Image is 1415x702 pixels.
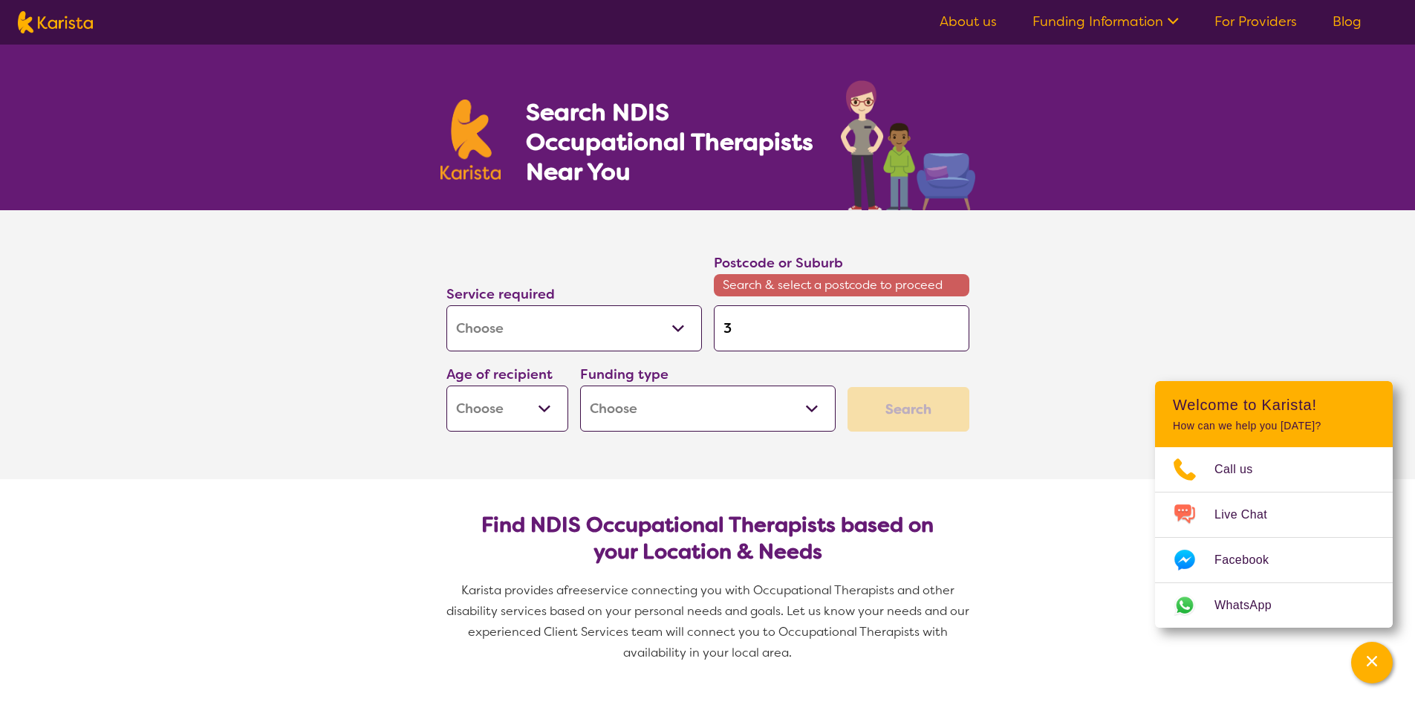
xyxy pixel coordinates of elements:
[1173,420,1375,432] p: How can we help you [DATE]?
[714,254,843,272] label: Postcode or Suburb
[446,365,553,383] label: Age of recipient
[1032,13,1179,30] a: Funding Information
[440,100,501,180] img: Karista logo
[564,582,588,598] span: free
[714,274,969,296] span: Search & select a postcode to proceed
[458,512,957,565] h2: Find NDIS Occupational Therapists based on your Location & Needs
[1214,549,1286,571] span: Facebook
[18,11,93,33] img: Karista logo
[940,13,997,30] a: About us
[714,305,969,351] input: Type
[1351,642,1393,683] button: Channel Menu
[1155,583,1393,628] a: Web link opens in a new tab.
[1214,13,1297,30] a: For Providers
[1214,594,1289,617] span: WhatsApp
[841,80,975,210] img: occupational-therapy
[1333,13,1362,30] a: Blog
[446,582,972,660] span: service connecting you with Occupational Therapists and other disability services based on your p...
[1155,381,1393,628] div: Channel Menu
[1214,458,1271,481] span: Call us
[1214,504,1285,526] span: Live Chat
[461,582,564,598] span: Karista provides a
[580,365,669,383] label: Funding type
[1155,447,1393,628] ul: Choose channel
[1173,396,1375,414] h2: Welcome to Karista!
[446,285,555,303] label: Service required
[526,97,815,186] h1: Search NDIS Occupational Therapists Near You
